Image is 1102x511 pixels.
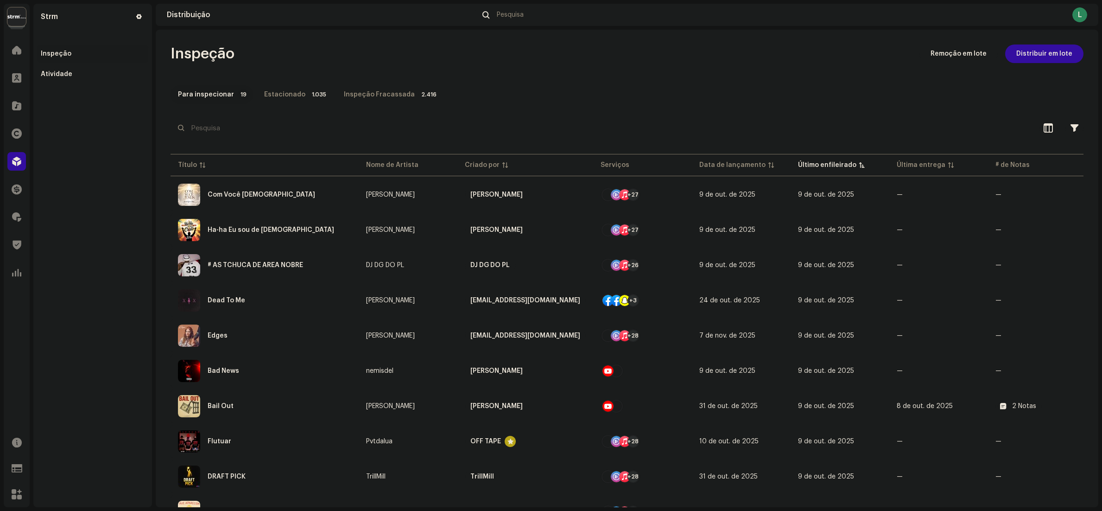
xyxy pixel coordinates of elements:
[470,434,501,449] div: OFF TAPE
[699,332,755,339] span: 7 de nov. de 2025
[931,45,987,63] span: Remoção em lote
[264,85,305,104] div: Estacionado
[465,469,586,484] span: TrillMill
[470,293,580,308] div: [EMAIL_ADDRESS][DOMAIN_NAME]
[897,368,903,374] span: —
[497,11,524,19] span: Pesquisa
[1005,45,1083,63] button: Distribuir em lote
[178,254,200,276] img: 3478a230-a0d0-415f-aea3-ffb0759c1828
[995,192,1079,198] re-a-table-badge: —
[627,330,639,341] div: +28
[366,368,393,374] div: nemisdel
[208,297,245,304] div: Dead To Me
[897,438,903,445] span: —
[919,45,998,63] button: Remoção em lote
[798,403,854,409] span: 9 de out. de 2025
[897,332,903,339] span: —
[897,160,945,170] div: Última entrega
[699,438,759,445] span: 10 de out. de 2025
[178,325,200,347] img: be06f199-d591-4bfd-8915-bc32e59ffc69
[627,436,639,447] div: +28
[470,187,523,202] div: [PERSON_NAME]
[1072,7,1087,22] div: L
[171,119,1032,137] input: Pesquisa
[699,160,766,170] div: Data de lançamento
[897,227,903,233] span: —
[699,227,755,233] span: 9 de out. de 2025
[37,65,148,83] re-m-nav-item: Atividade
[366,297,450,304] span: Caryn Dixon
[41,13,58,20] div: Strm
[366,192,415,198] div: [PERSON_NAME]
[798,262,854,268] span: 9 de out. de 2025
[366,438,450,445] span: Pvtdalua
[366,227,415,233] div: [PERSON_NAME]
[465,399,586,414] span: Jah Munna
[897,262,903,268] span: —
[208,403,234,409] div: Bail Out
[7,7,26,26] img: 408b884b-546b-4518-8448-1008f9c76b02
[366,368,450,374] span: nemisdel
[627,224,639,236] div: +27
[699,403,758,409] span: 31 de out. de 2025
[897,403,953,409] span: 8 de out. de 2025
[208,262,303,268] div: # AS TCHUCA DE AREA NOBRE
[178,430,200,453] img: 680cedc7-fd58-42a2-b3de-c05caf735911
[995,262,1079,268] re-a-table-badge: —
[470,469,494,484] div: TrillMill
[1012,403,1036,409] div: 2 Notas
[897,297,903,304] span: —
[798,160,856,170] div: Último enfileirado
[37,45,148,63] re-m-nav-item: Inspeção
[627,189,639,200] div: +27
[238,89,249,100] p-badge: 19
[699,262,755,268] span: 9 de out. de 2025
[470,258,510,273] div: DJ DG DO PL
[627,295,639,306] div: +3
[798,192,854,198] span: 9 de out. de 2025
[465,434,586,449] span: OFF TAPE
[178,289,200,312] img: 02a04645-a6f4-42bd-a3b5-9fd7446778c7
[208,368,239,374] div: Bad News
[470,328,580,343] div: [EMAIL_ADDRESS][DOMAIN_NAME]
[699,473,758,480] span: 31 de out. de 2025
[178,160,197,170] div: Título
[995,368,1079,374] re-a-table-badge: —
[366,403,415,409] div: [PERSON_NAME]
[344,85,415,104] div: Inspeção Fracassada
[41,70,72,78] div: Atividade
[798,368,854,374] span: 9 de out. de 2025
[178,360,200,382] img: 416e2d4f-95fc-4c44-af5f-5f74da8a6e8d
[178,395,200,417] img: 6d69a919-6d9b-4d8e-9d87-3a089599add9
[627,471,639,482] div: +28
[366,438,393,445] div: Pvtdalua
[465,328,586,343] span: caryn@caryndixonmusic.com
[178,184,200,206] img: 7e0cc4d5-a7df-4cdf-89dc-4ab83e5c4838
[1016,45,1072,63] span: Distribuir em lote
[366,332,415,339] div: [PERSON_NAME]
[167,11,471,19] div: Distribuição
[178,219,200,241] img: d6103650-4885-4b39-aee4-1ef57bce5d94
[366,473,386,480] div: TrillMill
[798,438,854,445] span: 9 de out. de 2025
[699,297,760,304] span: 24 de out. de 2025
[366,192,450,198] span: Ricardo Garcia Mota
[995,227,1079,233] re-a-table-badge: —
[470,364,523,378] div: [PERSON_NAME]
[208,473,246,480] div: DRAFT PICK
[208,332,228,339] div: Edges
[627,260,639,271] div: +26
[465,364,586,378] span: Melba Chambule
[366,262,450,268] span: DJ DG DO PL
[309,89,329,100] p-badge: 1.035
[995,438,1079,445] re-a-table-badge: —
[366,262,404,268] div: DJ DG DO PL
[208,192,315,198] div: Com Você Jesus
[897,473,903,480] span: —
[465,258,586,273] span: DJ DG DO PL
[41,50,71,57] div: Inspeção
[171,45,234,63] span: Inspeção
[897,192,903,198] span: —
[699,192,755,198] span: 9 de out. de 2025
[366,332,450,339] span: Caryn Dixon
